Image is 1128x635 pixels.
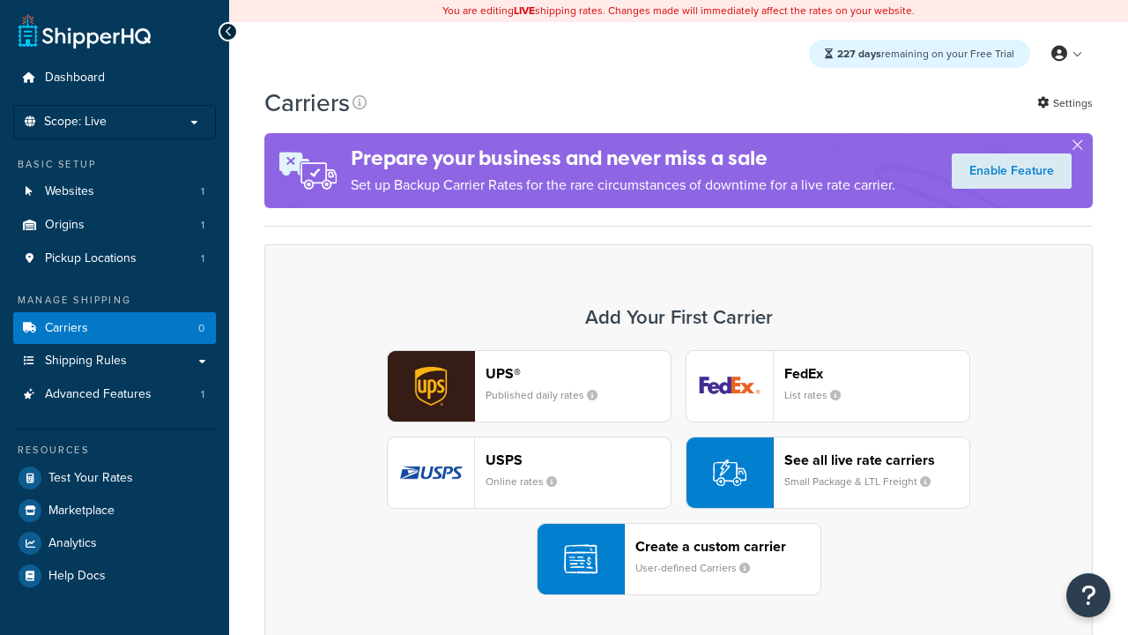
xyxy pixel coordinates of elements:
h1: Carriers [264,86,350,120]
span: 1 [201,218,204,233]
a: Carriers 0 [13,312,216,345]
li: Origins [13,209,216,242]
li: Pickup Locations [13,243,216,275]
a: Enable Feature [952,153,1072,189]
span: 1 [201,184,204,199]
header: UPS® [486,365,671,382]
span: Origins [45,218,85,233]
a: Marketplace [13,495,216,527]
div: Basic Setup [13,157,216,172]
button: Open Resource Center [1066,573,1110,617]
header: FedEx [784,365,969,382]
img: ad-rules-rateshop-fe6ec290ccb7230408bd80ed9643f0289d75e0ffd9eb532fc0e269fcd187b520.png [264,133,351,208]
span: Marketplace [48,504,115,519]
span: Dashboard [45,71,105,86]
span: Test Your Rates [48,471,133,486]
span: Analytics [48,536,97,551]
small: Online rates [486,474,571,489]
h4: Prepare your business and never miss a sale [351,144,895,173]
a: Test Your Rates [13,462,216,494]
header: See all live rate carriers [784,452,969,468]
span: 1 [201,387,204,402]
span: Pickup Locations [45,251,137,266]
button: Create a custom carrierUser-defined Carriers [537,523,821,595]
a: ShipperHQ Home [19,13,151,49]
span: Help Docs [48,569,106,584]
small: User-defined Carriers [635,560,764,576]
strong: 227 days [837,46,881,62]
button: ups logoUPS®Published daily rates [387,350,672,422]
li: Carriers [13,312,216,345]
a: Dashboard [13,62,216,94]
a: Analytics [13,527,216,559]
img: fedEx logo [686,351,773,422]
li: Advanced Features [13,378,216,411]
a: Advanced Features 1 [13,378,216,411]
span: Advanced Features [45,387,152,402]
span: 1 [201,251,204,266]
button: usps logoUSPSOnline rates [387,437,672,509]
a: Help Docs [13,560,216,592]
small: Published daily rates [486,387,612,403]
div: Manage Shipping [13,293,216,308]
small: Small Package & LTL Freight [784,474,945,489]
b: LIVE [514,3,535,19]
header: USPS [486,452,671,468]
div: remaining on your Free Trial [809,40,1030,68]
span: Websites [45,184,94,199]
span: Carriers [45,321,88,336]
a: Websites 1 [13,176,216,208]
a: Pickup Locations 1 [13,243,216,275]
span: 0 [198,321,204,336]
img: icon-carrier-custom-c93b8a24.svg [564,542,597,576]
img: usps logo [388,437,474,508]
li: Websites [13,176,216,208]
img: icon-carrier-liverate-becf4550.svg [713,456,746,489]
div: Resources [13,443,216,458]
header: Create a custom carrier [635,538,820,555]
p: Set up Backup Carrier Rates for the rare circumstances of downtime for a live rate carrier. [351,173,895,198]
button: See all live rate carriersSmall Package & LTL Freight [686,437,970,509]
a: Origins 1 [13,209,216,242]
small: List rates [784,387,855,403]
span: Shipping Rules [45,354,127,369]
a: Settings [1037,91,1093,116]
h3: Add Your First Carrier [283,307,1074,328]
a: Shipping Rules [13,345,216,377]
span: Scope: Live [44,115,107,130]
img: ups logo [388,351,474,422]
button: fedEx logoFedExList rates [686,350,970,422]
